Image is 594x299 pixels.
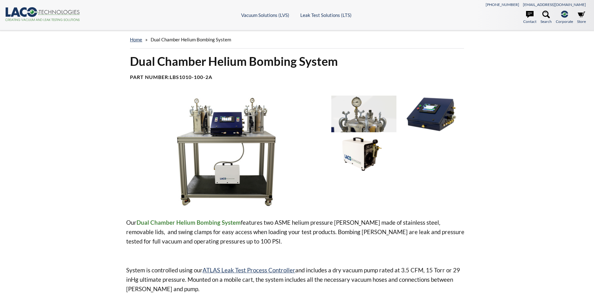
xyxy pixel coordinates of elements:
[151,37,231,42] span: Dual Chamber Helium Bombing System
[130,74,464,81] h4: Part Number:
[331,135,396,172] img: UN-250VH Dry Piston Vacuum Pump, angled view
[556,18,573,24] span: Corporate
[523,11,536,24] a: Contact
[540,11,552,24] a: Search
[170,74,212,80] b: LBS1010-100-2A
[126,218,467,246] p: Our features two ASME helium pressure [PERSON_NAME] made of stainless steel, removable lids, and ...
[300,12,352,18] a: Leak Test Solutions (LTS)
[203,266,295,274] a: ATLAS Leak Test Process Controller
[126,96,326,208] img: Dual Chamber Helium Bombing System, front view
[331,96,396,132] img: Chamber close up Dual Chamber Bombing System for Capacitor Manufacturer
[400,96,465,132] img: ATLAS Leak Test Process Controller, right side
[241,12,289,18] a: Vacuum Solutions (LVS)
[486,2,519,7] a: [PHONE_NUMBER]
[130,31,464,49] div: »
[130,54,464,69] h1: Dual Chamber Helium Bombing System
[137,219,241,226] strong: Dual Chamber Helium Bombing System
[130,37,142,42] a: home
[523,2,586,7] a: [EMAIL_ADDRESS][DOMAIN_NAME]
[577,11,586,24] a: Store
[126,265,467,294] p: System is controlled using our and includes a dry vacuum pump rated at 3.5 CFM, 15 Torr or 29 inH...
